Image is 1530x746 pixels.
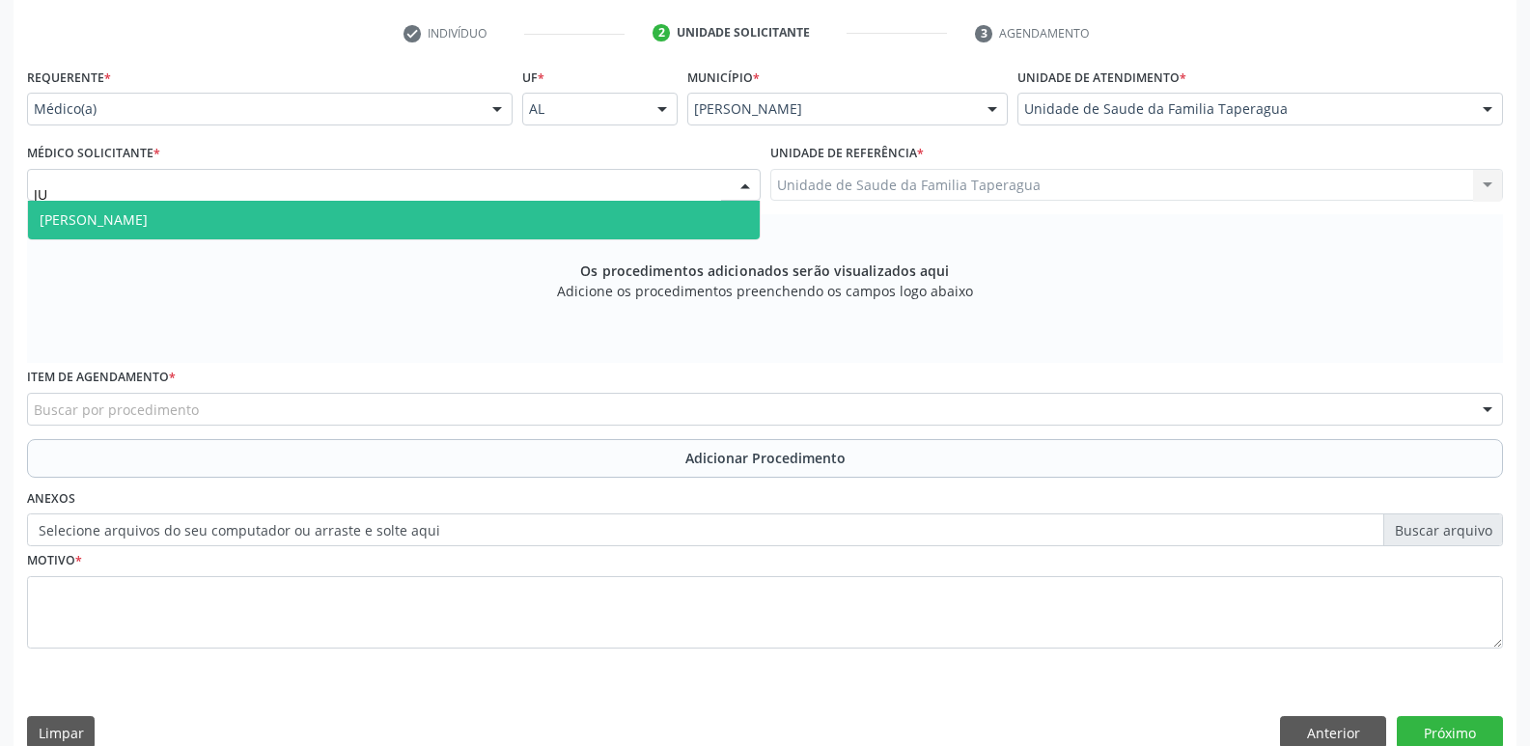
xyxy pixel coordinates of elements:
div: 2 [653,24,670,41]
span: Buscar por procedimento [34,400,199,420]
label: Anexos [27,484,75,514]
input: Médico solicitante [34,176,721,214]
label: Unidade de referência [770,139,924,169]
label: Médico Solicitante [27,139,160,169]
label: Motivo [27,546,82,576]
span: Adicione os procedimentos preenchendo os campos logo abaixo [557,281,973,301]
button: Adicionar Procedimento [27,439,1503,478]
span: [PERSON_NAME] [694,99,968,119]
span: Adicionar Procedimento [685,448,846,468]
span: Médico(a) [34,99,473,119]
span: AL [529,99,638,119]
label: UF [522,63,544,93]
label: Município [687,63,760,93]
span: Unidade de Saude da Familia Taperagua [1024,99,1463,119]
label: Unidade de atendimento [1017,63,1186,93]
label: Requerente [27,63,111,93]
div: Unidade solicitante [677,24,810,41]
label: Item de agendamento [27,363,176,393]
span: [PERSON_NAME] [40,210,148,229]
span: Os procedimentos adicionados serão visualizados aqui [580,261,949,281]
